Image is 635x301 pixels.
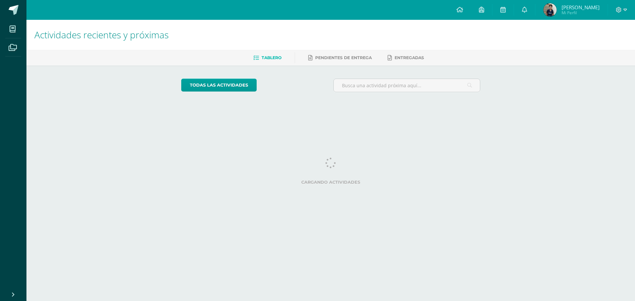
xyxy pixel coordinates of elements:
a: todas las Actividades [181,79,257,92]
a: Entregadas [388,53,424,63]
span: Mi Perfil [562,10,600,16]
label: Cargando actividades [181,180,481,185]
img: 1535c0312ae203c30d44d59aa01203f9.png [543,3,557,17]
span: Tablero [262,55,281,60]
span: Pendientes de entrega [315,55,372,60]
span: [PERSON_NAME] [562,4,600,11]
span: Actividades recientes y próximas [34,28,169,41]
input: Busca una actividad próxima aquí... [334,79,480,92]
span: Entregadas [395,55,424,60]
a: Tablero [253,53,281,63]
a: Pendientes de entrega [308,53,372,63]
